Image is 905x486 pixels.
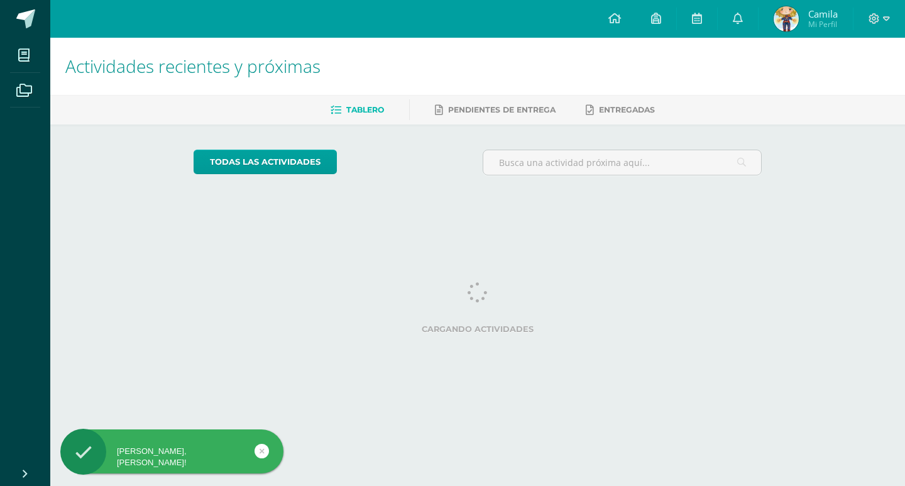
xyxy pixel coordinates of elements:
a: Pendientes de entrega [435,100,556,120]
span: Mi Perfil [808,19,838,30]
span: Actividades recientes y próximas [65,54,321,78]
img: 616c03aa6a5b2cbbfb955a68e3f8a760.png [774,6,799,31]
a: Entregadas [586,100,655,120]
div: [PERSON_NAME], [PERSON_NAME]! [60,446,283,468]
span: Entregadas [599,105,655,114]
span: Pendientes de entrega [448,105,556,114]
input: Busca una actividad próxima aquí... [483,150,762,175]
a: Tablero [331,100,384,120]
span: Tablero [346,105,384,114]
label: Cargando actividades [194,324,762,334]
a: todas las Actividades [194,150,337,174]
span: Camila [808,8,838,20]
